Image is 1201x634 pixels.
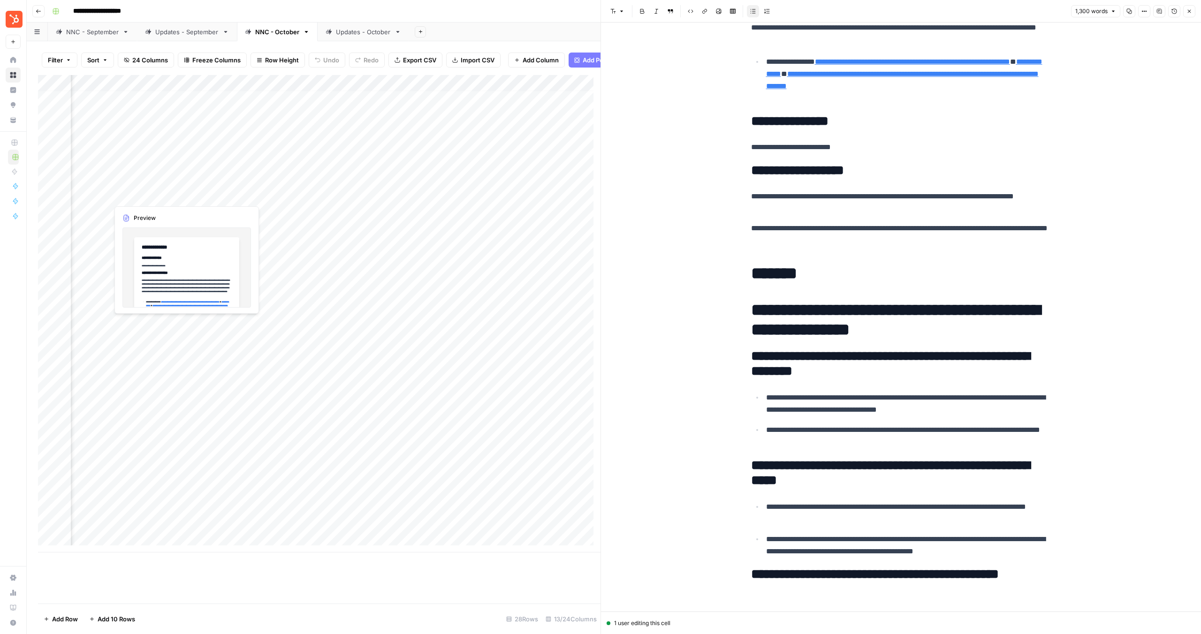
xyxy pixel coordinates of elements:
span: Export CSV [403,55,436,65]
a: Insights [6,83,21,98]
span: Freeze Columns [192,55,241,65]
div: Updates - October [336,27,391,37]
span: Add Column [523,55,559,65]
a: Updates - September [137,23,237,41]
button: Row Height [251,53,305,68]
span: Add 10 Rows [98,614,135,624]
button: Sort [81,53,114,68]
button: Add 10 Rows [84,611,141,626]
button: Add Power Agent [569,53,639,68]
span: Undo [323,55,339,65]
div: Updates - September [155,27,219,37]
button: 24 Columns [118,53,174,68]
div: 1 user editing this cell [607,619,1195,627]
span: Import CSV [461,55,494,65]
a: Updates - October [318,23,409,41]
span: Redo [364,55,379,65]
a: Learning Hub [6,600,21,615]
div: 13/24 Columns [542,611,600,626]
div: NNC - October [255,27,299,37]
span: Add Power Agent [583,55,634,65]
a: Browse [6,68,21,83]
span: Sort [87,55,99,65]
button: Import CSV [446,53,501,68]
span: Filter [48,55,63,65]
a: Your Data [6,113,21,128]
a: NNC - September [48,23,137,41]
button: Add Row [38,611,84,626]
button: Filter [42,53,77,68]
span: Row Height [265,55,299,65]
button: Export CSV [388,53,442,68]
span: 1,300 words [1075,7,1108,15]
span: Add Row [52,614,78,624]
button: Help + Support [6,615,21,630]
button: Add Column [508,53,565,68]
button: Redo [349,53,385,68]
a: Usage [6,585,21,600]
button: Workspace: Blog Content Action Plan [6,8,21,31]
a: Home [6,53,21,68]
button: Undo [309,53,345,68]
div: 28 Rows [502,611,542,626]
button: Freeze Columns [178,53,247,68]
a: Opportunities [6,98,21,113]
div: NNC - September [66,27,119,37]
a: NNC - October [237,23,318,41]
span: 24 Columns [132,55,168,65]
img: Blog Content Action Plan Logo [6,11,23,28]
a: Settings [6,570,21,585]
button: 1,300 words [1071,5,1120,17]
